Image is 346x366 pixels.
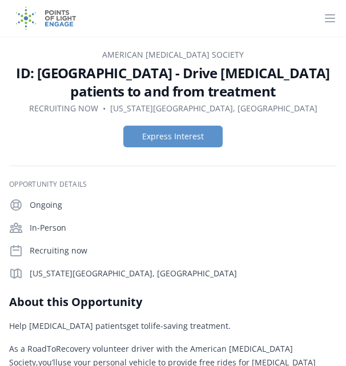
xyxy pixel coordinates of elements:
dd: Recruiting now [29,103,98,114]
span: As a Road [9,343,47,354]
h1: ID: [GEOGRAPHIC_DATA] - Drive [MEDICAL_DATA] patients to and from treatment [9,64,337,100]
h2: About this Opportunity [9,294,337,310]
p: In-Person [30,222,337,234]
p: [US_STATE][GEOGRAPHIC_DATA], [GEOGRAPHIC_DATA] [30,268,337,279]
p: Recruiting now [30,245,337,256]
dd: [US_STATE][GEOGRAPHIC_DATA], [GEOGRAPHIC_DATA] [110,103,317,114]
a: American [MEDICAL_DATA] Society [102,49,244,60]
h3: Opportunity Details [9,180,337,189]
span: get to [127,320,148,331]
span: life-saving treatment. [148,320,231,331]
p: Ongoing [30,199,337,211]
span: To [47,343,56,354]
button: Express Interest [123,126,223,147]
span: Help [MEDICAL_DATA] patients [9,320,127,331]
div: • [103,103,106,114]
